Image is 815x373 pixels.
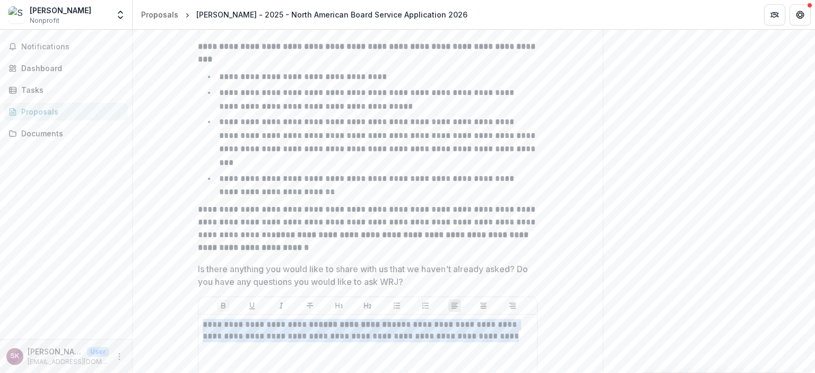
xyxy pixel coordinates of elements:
p: Is there anything you would like to share with us that we haven't already asked? Do you have any ... [198,263,531,288]
button: Open entity switcher [113,4,128,25]
div: [PERSON_NAME] [30,5,91,16]
div: Tasks [21,84,119,96]
button: Align Center [477,299,490,312]
button: Get Help [790,4,811,25]
a: Documents [4,125,128,142]
p: [EMAIL_ADDRESS][DOMAIN_NAME] [28,357,109,367]
p: User [87,347,109,357]
a: Proposals [4,103,128,120]
button: Heading 1 [333,299,345,312]
img: Sarah Kittinger [8,6,25,23]
div: [PERSON_NAME] - 2025 - North American Board Service Application 2026 [196,9,467,20]
a: Tasks [4,81,128,99]
span: Notifications [21,42,124,51]
div: Proposals [141,9,178,20]
a: Proposals [137,7,183,22]
button: Notifications [4,38,128,55]
button: Heading 2 [361,299,374,312]
div: Proposals [21,106,119,117]
button: Align Left [448,299,461,312]
button: Bold [217,299,230,312]
div: Dashboard [21,63,119,74]
a: Dashboard [4,59,128,77]
button: Italicize [275,299,288,312]
div: Sarah Kittinger [11,353,19,360]
span: Nonprofit [30,16,59,25]
button: Align Right [506,299,519,312]
nav: breadcrumb [137,7,472,22]
button: Underline [246,299,258,312]
button: Ordered List [419,299,432,312]
button: More [113,350,126,363]
div: Documents [21,128,119,139]
button: Bullet List [391,299,403,312]
p: [PERSON_NAME] [28,346,83,357]
button: Strike [304,299,316,312]
button: Partners [764,4,785,25]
